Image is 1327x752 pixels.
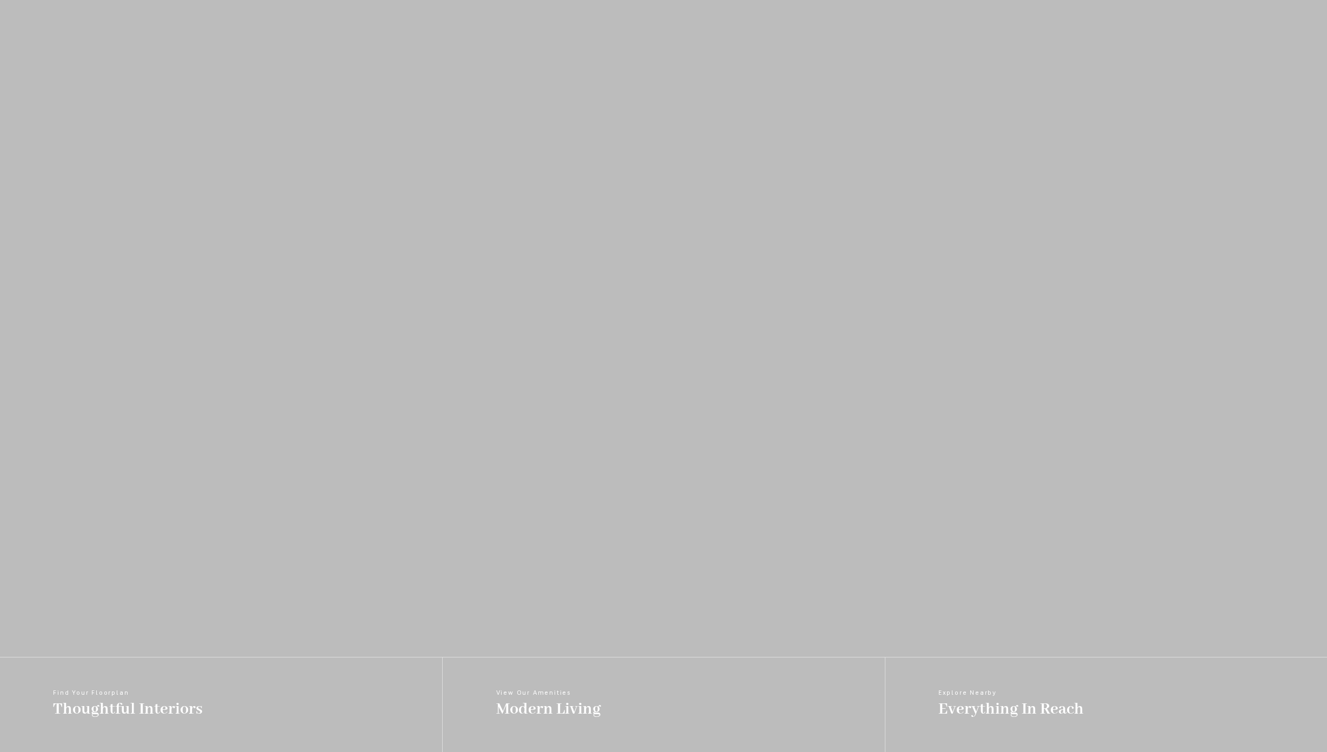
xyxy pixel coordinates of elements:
span: View Our Amenities [496,690,601,696]
span: Explore Nearby [938,690,1084,696]
span: Find Your Floorplan [53,690,203,696]
span: Everything In Reach [938,699,1084,720]
a: View Our Amenities [442,657,884,752]
span: Modern Living [496,699,601,720]
span: Thoughtful Interiors [53,699,203,720]
a: Explore Nearby [885,657,1327,752]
